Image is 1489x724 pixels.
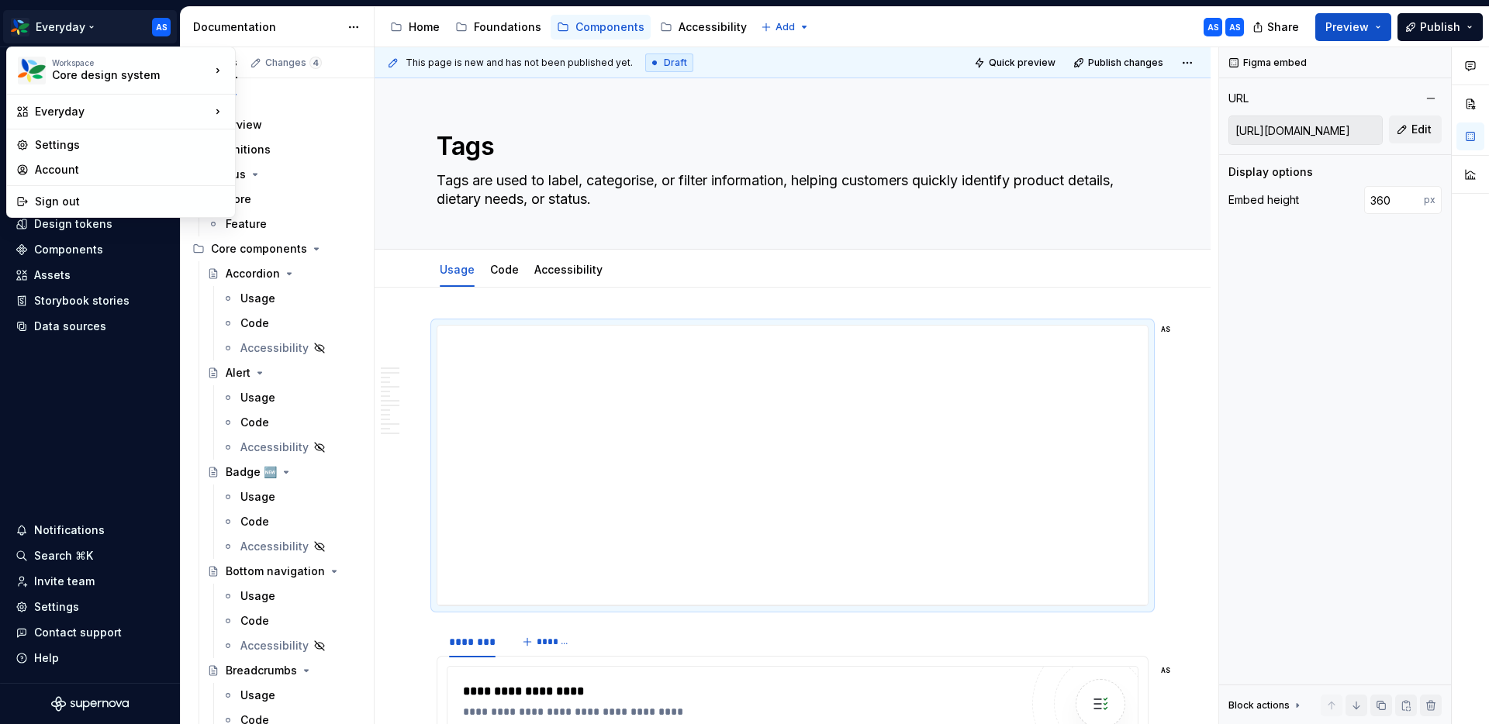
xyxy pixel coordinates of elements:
div: Workspace [52,58,210,67]
div: Everyday [35,104,210,119]
div: Account [35,162,226,178]
div: Settings [35,137,226,153]
img: 551ca721-6c59-42a7-accd-e26345b0b9d6.png [18,57,46,84]
div: Core design system [52,67,184,83]
div: Sign out [35,194,226,209]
